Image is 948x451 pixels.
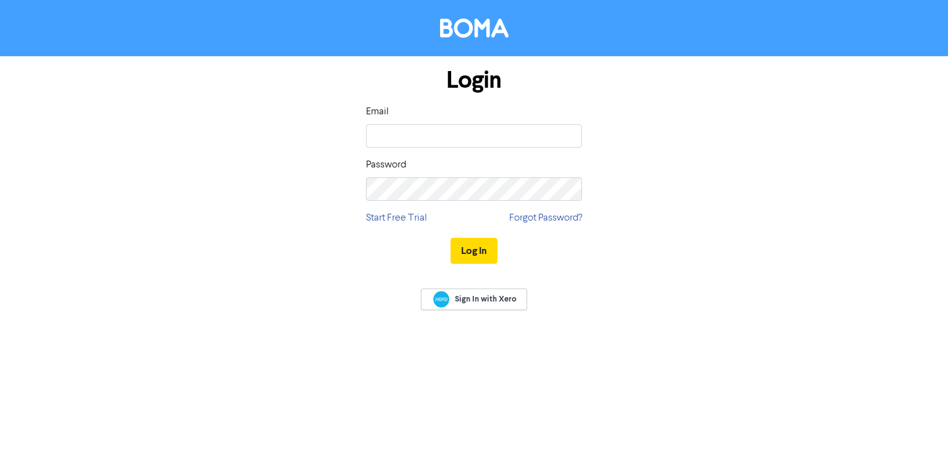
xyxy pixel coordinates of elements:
[455,293,517,305] span: Sign In with Xero
[366,104,389,119] label: Email
[440,19,509,38] img: BOMA Logo
[366,211,427,225] a: Start Free Trial
[366,66,582,95] h1: Login
[421,289,527,310] a: Sign In with Xero
[509,211,582,225] a: Forgot Password?
[433,291,449,308] img: Xero logo
[451,238,497,264] button: Log In
[366,158,406,172] label: Password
